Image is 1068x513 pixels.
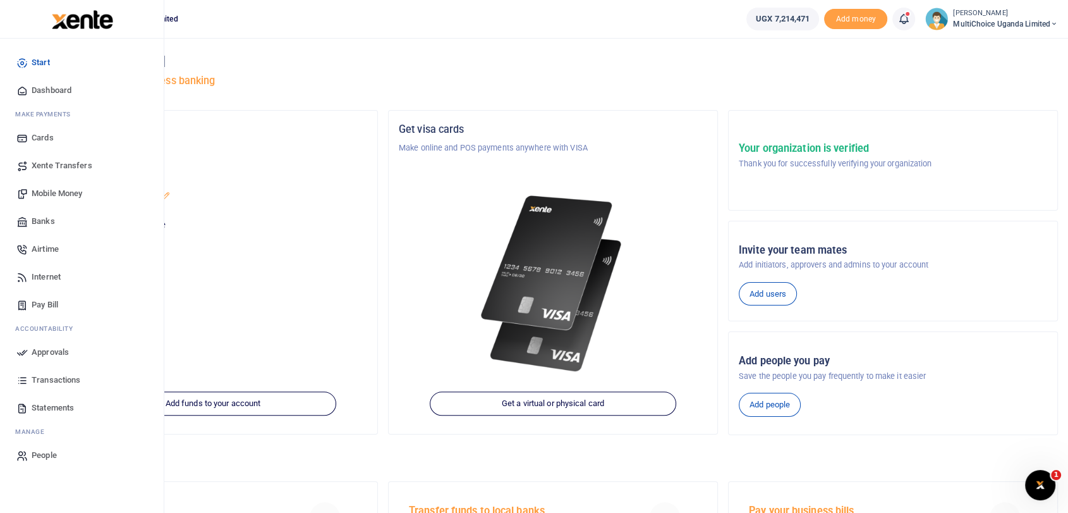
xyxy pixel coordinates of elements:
p: Your current account balance [59,219,367,232]
a: Get a virtual or physical card [430,392,676,416]
span: countability [25,324,73,333]
span: Pay Bill [32,299,58,311]
p: Save the people you pay frequently to make it easier [739,370,1047,383]
a: Statements [10,394,154,422]
p: MultiChoice Uganda Limited [59,142,367,154]
a: Add users [739,282,797,306]
h5: Organization [59,123,367,136]
span: UGX 7,214,471 [756,13,810,25]
span: Airtime [32,243,59,256]
iframe: Intercom live chat [1025,470,1055,500]
h4: Hello [PERSON_NAME] [48,54,1058,68]
h5: Account [59,172,367,185]
span: Cards [32,132,54,144]
a: Add funds to your account [90,392,336,416]
small: [PERSON_NAME] [953,8,1058,19]
span: Mobile Money [32,187,82,200]
h4: Make a transaction [48,451,1058,465]
h5: Welcome to better business banking [48,75,1058,87]
h5: Get visa cards [399,123,707,136]
li: Wallet ballance [741,8,824,30]
span: Banks [32,215,55,228]
span: Approvals [32,346,69,359]
span: Dashboard [32,84,71,97]
a: profile-user [PERSON_NAME] MultiChoice Uganda Limited [925,8,1058,30]
span: People [32,449,57,462]
a: Mobile Money [10,180,154,207]
a: Dashboard [10,77,154,104]
a: Start [10,49,154,77]
span: Add money [824,9,887,30]
img: profile-user [925,8,948,30]
a: Approvals [10,338,154,366]
a: Add money [824,13,887,23]
a: Add people [739,393,801,417]
span: 1 [1051,470,1061,480]
h5: Your organization is verified [739,142,931,155]
span: Xente Transfers [32,159,92,172]
a: Xente Transfers [10,152,154,180]
h5: Invite your team mates [739,244,1047,257]
span: Transactions [32,374,80,386]
h5: UGX 7,214,471 [59,235,367,247]
span: MultiChoice Uganda Limited [953,18,1058,30]
a: UGX 7,214,471 [746,8,819,30]
span: anage [21,427,45,436]
a: People [10,442,154,469]
h5: Add people you pay [739,355,1047,368]
img: logo-large [52,10,113,29]
a: Banks [10,207,154,235]
a: Pay Bill [10,291,154,319]
a: Transactions [10,366,154,394]
li: Ac [10,319,154,338]
p: Add initiators, approvers and admins to your account [739,259,1047,271]
a: Airtime [10,235,154,263]
p: MultiChoice Uganda Limited [59,191,367,204]
p: Make online and POS payments anywhere with VISA [399,142,707,154]
li: M [10,104,154,124]
span: Statements [32,402,74,414]
span: Internet [32,271,61,283]
li: Toup your wallet [824,9,887,30]
li: M [10,422,154,442]
img: xente-_physical_cards.png [476,185,630,383]
span: ake Payments [21,109,71,119]
a: Internet [10,263,154,291]
a: logo-small logo-large logo-large [51,14,113,23]
p: Thank you for successfully verifying your organization [739,158,931,170]
span: Start [32,56,50,69]
a: Cards [10,124,154,152]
